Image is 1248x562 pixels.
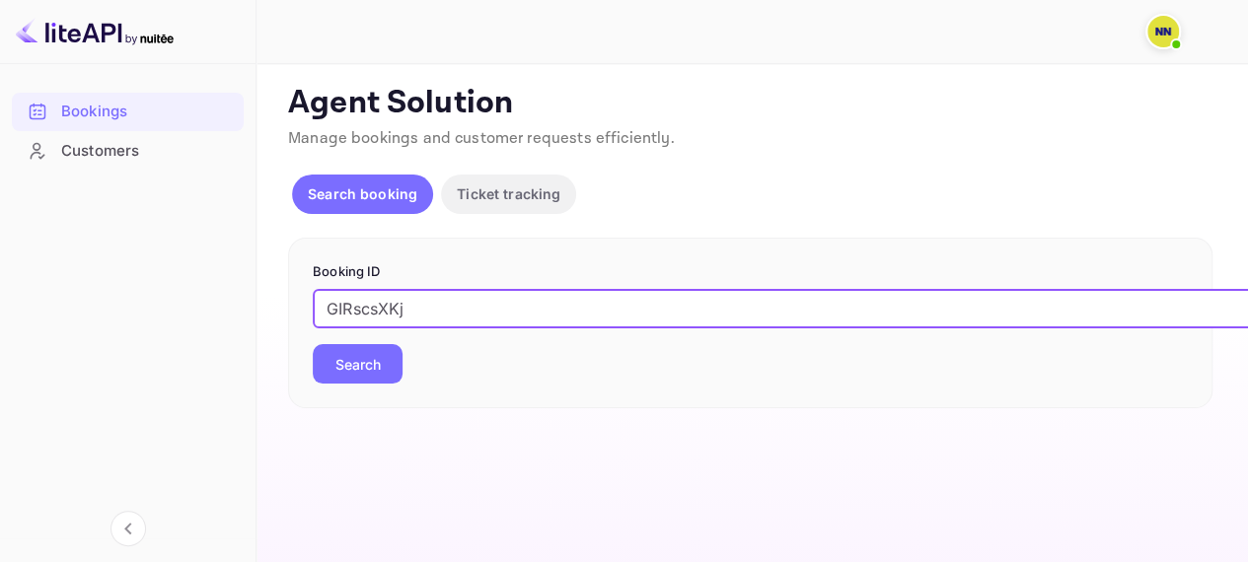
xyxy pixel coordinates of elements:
[288,128,675,149] span: Manage bookings and customer requests efficiently.
[313,262,1188,282] p: Booking ID
[12,93,244,129] a: Bookings
[12,132,244,169] a: Customers
[61,140,234,163] div: Customers
[61,101,234,123] div: Bookings
[313,344,403,384] button: Search
[12,132,244,171] div: Customers
[1147,16,1179,47] img: N/A N/A
[457,183,560,204] p: Ticket tracking
[288,84,1212,123] p: Agent Solution
[12,93,244,131] div: Bookings
[308,183,417,204] p: Search booking
[16,16,174,47] img: LiteAPI logo
[110,511,146,546] button: Collapse navigation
